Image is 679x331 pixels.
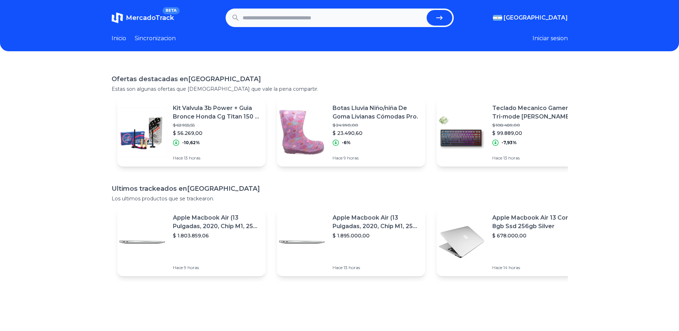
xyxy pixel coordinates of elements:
[277,217,327,267] img: Featured image
[333,155,420,161] p: Hace 9 horas
[277,107,327,157] img: Featured image
[333,130,420,137] p: $ 23.490,60
[437,208,585,276] a: Featured imageApple Macbook Air 13 Core I5 8gb Ssd 256gb Silver$ 678.000,00Hace 14 horas
[437,217,487,267] img: Featured image
[117,208,266,276] a: Featured imageApple Macbook Air (13 Pulgadas, 2020, Chip M1, 256 Gb De Ssd, 8 Gb De Ram) - Plata$...
[117,217,167,267] img: Featured image
[492,104,579,121] p: Teclado Mecanico Gamer Tri-mode [PERSON_NAME] G75 Pro Negro
[173,214,260,231] p: Apple Macbook Air (13 Pulgadas, 2020, Chip M1, 256 Gb De Ssd, 8 Gb De Ram) - Plata
[277,98,425,167] a: Featured imageBotas Lluvia Niño/niña De Goma Livianas Cómodas Pro.$ 24.990,00$ 23.490,60-6%Hace 9...
[112,184,568,194] h1: Ultimos trackeados en [GEOGRAPHIC_DATA]
[126,14,174,22] span: MercadoTrack
[173,122,260,128] p: $ 62.955,55
[163,7,179,14] span: BETA
[493,14,568,22] button: [GEOGRAPHIC_DATA]
[492,265,579,270] p: Hace 14 horas
[333,122,420,128] p: $ 24.990,00
[492,155,579,161] p: Hace 13 horas
[117,98,266,167] a: Featured imageKit Valvula 3b Power + Guia Bronce Honda Cg Titan 150 + Ret$ 62.955,55$ 56.269,00-1...
[501,140,517,146] p: -7,93%
[117,107,167,157] img: Featured image
[112,12,123,23] img: MercadoTrack
[333,214,420,231] p: Apple Macbook Air (13 Pulgadas, 2020, Chip M1, 256 Gb De Ssd, 8 Gb De Ram) - Plata
[277,208,425,276] a: Featured imageApple Macbook Air (13 Pulgadas, 2020, Chip M1, 256 Gb De Ssd, 8 Gb De Ram) - Plata$...
[492,130,579,137] p: $ 99.889,00
[437,107,487,157] img: Featured image
[504,14,568,22] span: [GEOGRAPHIC_DATA]
[173,104,260,121] p: Kit Valvula 3b Power + Guia Bronce Honda Cg Titan 150 + Ret
[493,15,502,21] img: Argentina
[173,265,260,270] p: Hace 9 horas
[333,232,420,239] p: $ 1.895.000,00
[333,104,420,121] p: Botas Lluvia Niño/niña De Goma Livianas Cómodas Pro.
[112,195,568,202] p: Los ultimos productos que se trackearon.
[112,34,126,43] a: Inicio
[173,155,260,161] p: Hace 13 horas
[173,232,260,239] p: $ 1.803.859,06
[492,122,579,128] p: $ 108.489,00
[437,98,585,167] a: Featured imageTeclado Mecanico Gamer Tri-mode [PERSON_NAME] G75 Pro Negro$ 108.489,00$ 99.889,00-...
[182,140,200,146] p: -10,62%
[135,34,176,43] a: Sincronizacion
[492,232,579,239] p: $ 678.000,00
[112,85,568,93] p: Estas son algunas ofertas que [DEMOGRAPHIC_DATA] que vale la pena compartir.
[533,34,568,43] button: Iniciar sesion
[173,130,260,137] p: $ 56.269,00
[112,12,174,23] a: MercadoTrackBETA
[492,214,579,231] p: Apple Macbook Air 13 Core I5 8gb Ssd 256gb Silver
[342,140,351,146] p: -6%
[112,74,568,84] h1: Ofertas destacadas en [GEOGRAPHIC_DATA]
[333,265,420,270] p: Hace 13 horas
